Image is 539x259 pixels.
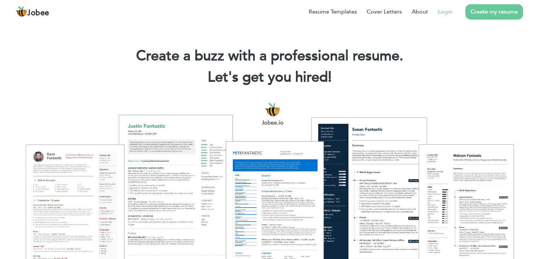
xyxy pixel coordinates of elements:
[412,7,428,16] a: About
[438,7,453,16] a: Login
[27,9,49,17] span: Jobee
[465,4,523,20] a: Create my resume
[242,67,332,87] span: get you hired!
[16,6,27,17] img: jobee.io
[11,47,528,65] h1: Create a buzz with a professional resume.
[11,68,528,87] h2: Let's
[367,7,402,16] a: Cover Letters
[328,67,331,87] span: |
[309,7,357,16] a: Resume Templates
[16,6,49,17] a: Jobee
